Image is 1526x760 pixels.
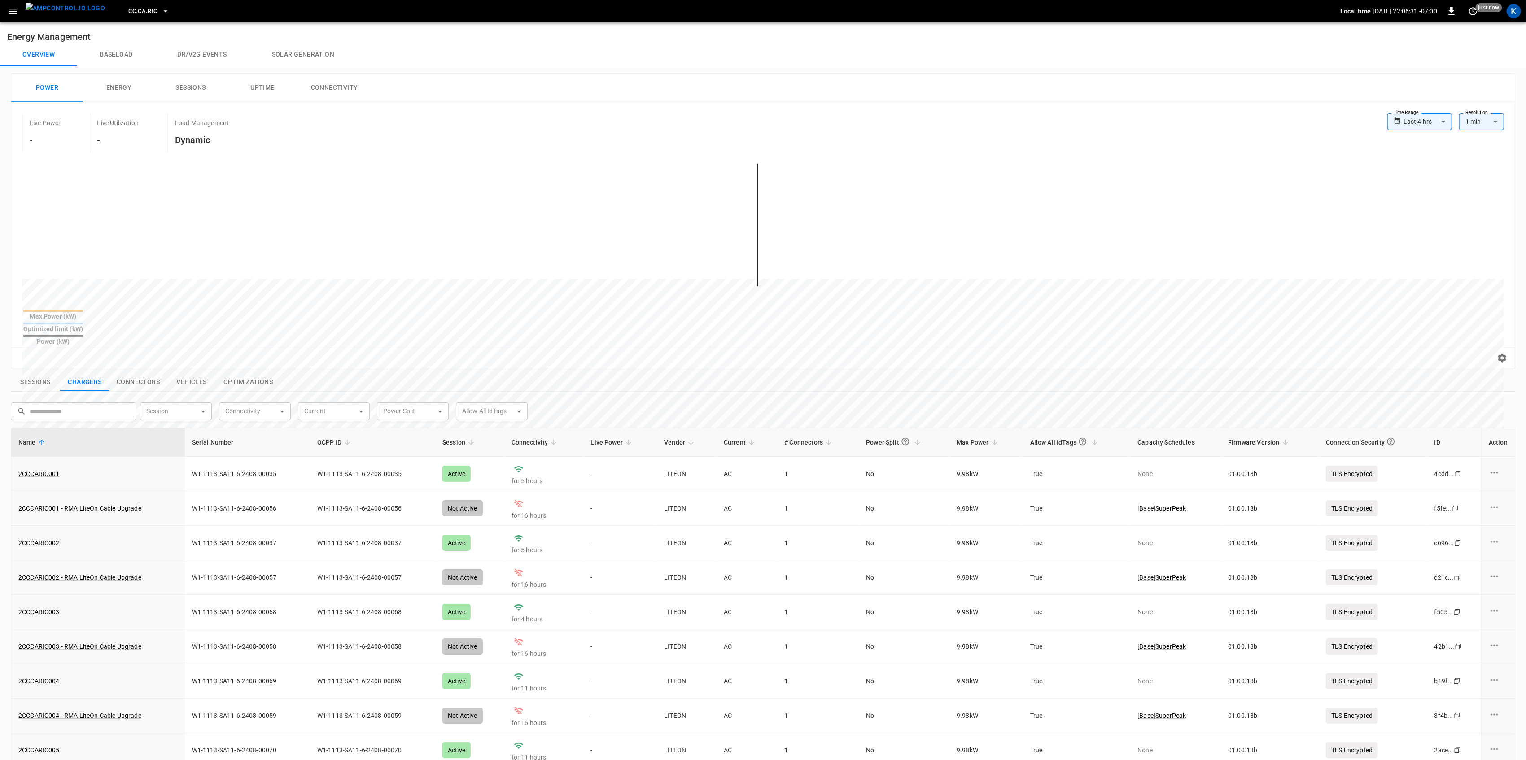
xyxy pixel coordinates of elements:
[1453,676,1462,686] div: copy
[1023,629,1131,664] td: True
[11,373,60,392] button: show latest sessions
[1023,699,1131,733] td: True
[584,560,657,595] td: -
[657,560,717,595] td: LITEON
[1221,595,1319,629] td: 01.00.18b
[724,437,757,448] span: Current
[1030,433,1101,451] span: Allow All IdTags
[18,642,141,651] a: 2CCCARIC003 - RMA LiteOn Cable Upgrade
[1228,437,1291,448] span: Firmware Version
[949,560,1023,595] td: 9.98 kW
[310,629,435,664] td: W1-1113-SA11-6-2408-00058
[512,615,577,624] p: for 4 hours
[1137,746,1214,755] p: None
[1453,607,1462,617] div: copy
[717,560,777,595] td: AC
[60,373,109,392] button: show latest charge points
[442,742,471,758] div: Active
[18,607,60,616] a: 2CCCARIC003
[227,74,298,102] button: Uptime
[657,629,717,664] td: LITEON
[185,595,310,629] td: W1-1113-SA11-6-2408-00068
[30,118,61,127] p: Live Power
[1023,560,1131,595] td: True
[442,638,483,655] div: Not Active
[1453,711,1462,721] div: copy
[949,629,1023,664] td: 9.98 kW
[1394,109,1419,116] label: Time Range
[442,569,483,585] div: Not Active
[1489,640,1508,653] div: charge point options
[1489,467,1508,480] div: charge point options
[1326,569,1378,585] p: TLS Encrypted
[1434,607,1453,616] div: f505 ...
[18,711,141,720] a: 2CCCARIC004 - RMA LiteOn Cable Upgrade
[18,677,60,686] a: 2CCCARIC004
[18,573,141,582] a: 2CCCARIC002 - RMA LiteOn Cable Upgrade
[859,595,949,629] td: No
[1137,711,1214,720] p: [ Base ] SuperPeak
[83,74,155,102] button: Energy
[584,699,657,733] td: -
[1459,113,1504,130] div: 1 min
[657,595,717,629] td: LITEON
[1454,642,1463,651] div: copy
[18,437,48,448] span: Name
[1326,638,1378,655] p: TLS Encrypted
[185,629,310,664] td: W1-1113-SA11-6-2408-00058
[18,469,60,478] a: 2CCCARIC001
[1137,642,1214,651] a: [Base]SuperPeak
[1489,502,1508,515] div: charge point options
[1489,674,1508,688] div: charge point options
[717,595,777,629] td: AC
[1465,109,1488,116] label: Resolution
[512,580,577,589] p: for 16 hours
[1476,3,1502,12] span: just now
[175,118,229,127] p: Load Management
[1466,4,1480,18] button: set refresh interval
[155,74,227,102] button: Sessions
[777,595,859,629] td: 1
[591,437,635,448] span: Live Power
[1326,673,1378,689] p: TLS Encrypted
[1326,708,1378,724] p: TLS Encrypted
[717,664,777,699] td: AC
[97,133,139,147] h6: -
[1489,743,1508,757] div: charge point options
[657,664,717,699] td: LITEON
[1453,572,1462,582] div: copy
[310,595,435,629] td: W1-1113-SA11-6-2408-00068
[1489,571,1508,584] div: charge point options
[1373,7,1437,16] p: [DATE] 22:06:31 -07:00
[30,133,61,147] h6: -
[310,664,435,699] td: W1-1113-SA11-6-2408-00069
[777,664,859,699] td: 1
[1340,7,1371,16] p: Local time
[1221,664,1319,699] td: 01.00.18b
[18,746,60,755] a: 2CCCARIC005
[859,699,949,733] td: No
[310,699,435,733] td: W1-1113-SA11-6-2408-00059
[175,133,229,147] h6: Dynamic
[185,699,310,733] td: W1-1113-SA11-6-2408-00059
[128,6,157,17] span: CC.CA.RIC
[155,44,249,66] button: Dr/V2G events
[185,664,310,699] td: W1-1113-SA11-6-2408-00069
[1507,4,1521,18] div: profile-icon
[1221,699,1319,733] td: 01.00.18b
[1326,604,1378,620] p: TLS Encrypted
[317,437,353,448] span: OCPP ID
[1453,745,1462,755] div: copy
[784,437,835,448] span: # Connectors
[1434,746,1454,755] div: 2ace ...
[1326,742,1378,758] p: TLS Encrypted
[1481,428,1515,457] th: Action
[1434,711,1453,720] div: 3f4b ...
[859,629,949,664] td: No
[512,718,577,727] p: for 16 hours
[1137,711,1214,720] a: [Base]SuperPeak
[949,664,1023,699] td: 9.98 kW
[216,373,280,392] button: show latest optimizations
[777,629,859,664] td: 1
[777,560,859,595] td: 1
